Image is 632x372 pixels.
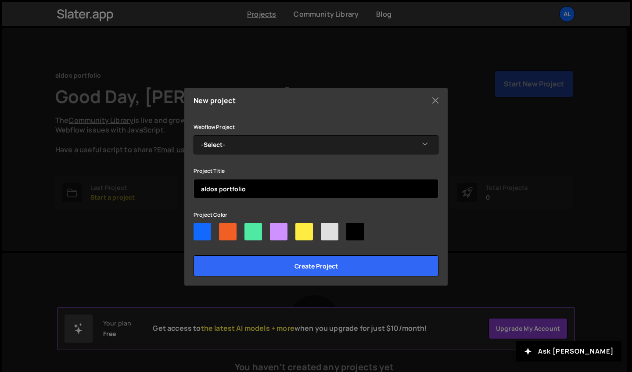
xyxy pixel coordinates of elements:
[194,179,438,198] input: Project name
[429,94,442,107] button: Close
[194,123,235,132] label: Webflow Project
[194,97,236,104] h5: New project
[194,167,225,175] label: Project Title
[194,255,438,276] input: Create project
[516,341,621,361] button: Ask [PERSON_NAME]
[194,211,227,219] label: Project Color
